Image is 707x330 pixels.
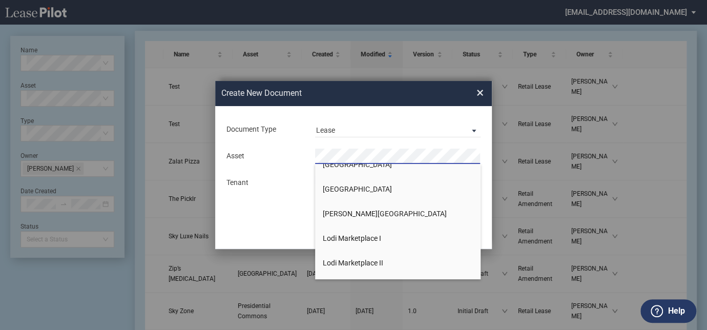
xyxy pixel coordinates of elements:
[220,125,309,135] div: Document Type
[323,160,392,169] span: [GEOGRAPHIC_DATA]
[315,201,481,226] li: [PERSON_NAME][GEOGRAPHIC_DATA]
[315,177,481,201] li: [GEOGRAPHIC_DATA]
[220,178,309,188] div: Tenant
[215,81,492,249] md-dialog: Create New ...
[221,88,440,99] h2: Create New Document
[315,251,481,275] li: Lodi Marketplace II
[323,259,383,267] span: Lodi Marketplace II
[323,210,447,218] span: [PERSON_NAME][GEOGRAPHIC_DATA]
[316,126,335,134] div: Lease
[476,85,484,101] span: ×
[668,304,684,318] label: Help
[220,151,309,161] div: Asset
[323,234,381,242] span: Lodi Marketplace I
[315,122,481,137] md-select: Document Type: Lease
[315,226,481,251] li: Lodi Marketplace I
[323,185,392,193] span: [GEOGRAPHIC_DATA]
[315,152,481,177] li: [GEOGRAPHIC_DATA]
